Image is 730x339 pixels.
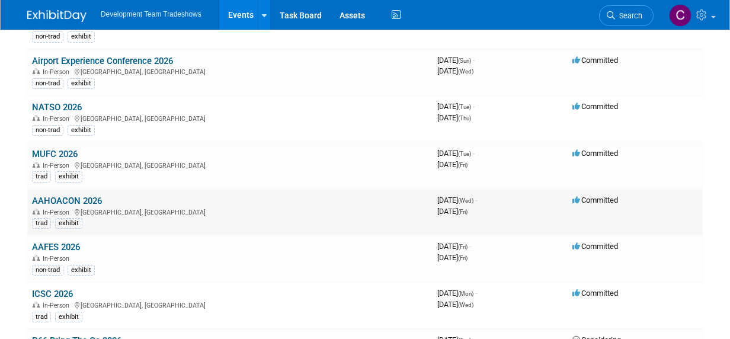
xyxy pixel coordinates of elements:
div: exhibit [55,218,82,229]
div: [GEOGRAPHIC_DATA], [GEOGRAPHIC_DATA] [32,66,428,76]
span: Search [615,11,642,20]
span: Development Team Tradeshows [101,10,201,18]
span: Committed [572,56,618,65]
span: (Wed) [458,68,473,75]
div: exhibit [68,265,95,276]
div: exhibit [68,31,95,42]
span: - [473,149,475,158]
span: - [473,102,475,111]
span: [DATE] [437,300,473,309]
div: exhibit [68,125,95,136]
span: (Thu) [458,115,471,121]
span: [DATE] [437,160,468,169]
div: exhibit [55,312,82,322]
div: [GEOGRAPHIC_DATA], [GEOGRAPHIC_DATA] [32,160,428,170]
span: [DATE] [437,56,475,65]
img: In-Person Event [33,68,40,74]
a: Search [599,5,654,26]
img: ExhibitDay [27,10,87,22]
span: (Fri) [458,209,468,215]
a: AAFES 2026 [32,242,80,252]
span: [DATE] [437,102,475,111]
div: [GEOGRAPHIC_DATA], [GEOGRAPHIC_DATA] [32,207,428,216]
span: [DATE] [437,196,477,204]
div: non-trad [32,78,63,89]
div: non-trad [32,125,63,136]
a: ICSC 2026 [32,289,73,299]
span: [DATE] [437,207,468,216]
div: trad [32,312,51,322]
span: In-Person [43,68,73,76]
div: exhibit [68,78,95,89]
div: non-trad [32,265,63,276]
div: exhibit [55,171,82,182]
span: - [473,56,475,65]
span: (Mon) [458,290,473,297]
span: (Sun) [458,57,471,64]
span: (Fri) [458,244,468,250]
a: AAHOACON 2026 [32,196,102,206]
span: Committed [572,289,618,298]
span: In-Person [43,162,73,170]
div: non-trad [32,31,63,42]
span: - [469,242,471,251]
a: NATSO 2026 [32,102,82,113]
img: Courtney Perkins [669,4,691,27]
img: In-Person Event [33,255,40,261]
img: In-Person Event [33,115,40,121]
img: In-Person Event [33,302,40,308]
span: Committed [572,102,618,111]
a: Airport Experience Conference 2026 [32,56,173,66]
span: [DATE] [437,113,471,122]
img: In-Person Event [33,209,40,215]
div: [GEOGRAPHIC_DATA], [GEOGRAPHIC_DATA] [32,113,428,123]
div: [GEOGRAPHIC_DATA], [GEOGRAPHIC_DATA] [32,300,428,309]
span: [DATE] [437,253,468,262]
span: - [475,289,477,298]
span: (Wed) [458,197,473,204]
span: (Tue) [458,104,471,110]
span: - [475,196,477,204]
span: Committed [572,149,618,158]
div: trad [32,171,51,182]
span: [DATE] [437,66,473,75]
span: [DATE] [437,149,475,158]
span: Committed [572,242,618,251]
span: In-Person [43,209,73,216]
span: (Fri) [458,162,468,168]
span: In-Person [43,255,73,263]
div: trad [32,218,51,229]
img: In-Person Event [33,162,40,168]
span: In-Person [43,302,73,309]
span: (Fri) [458,255,468,261]
span: In-Person [43,115,73,123]
span: (Tue) [458,151,471,157]
a: MUFC 2026 [32,149,78,159]
span: [DATE] [437,289,477,298]
span: Committed [572,196,618,204]
span: [DATE] [437,242,471,251]
span: (Wed) [458,302,473,308]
